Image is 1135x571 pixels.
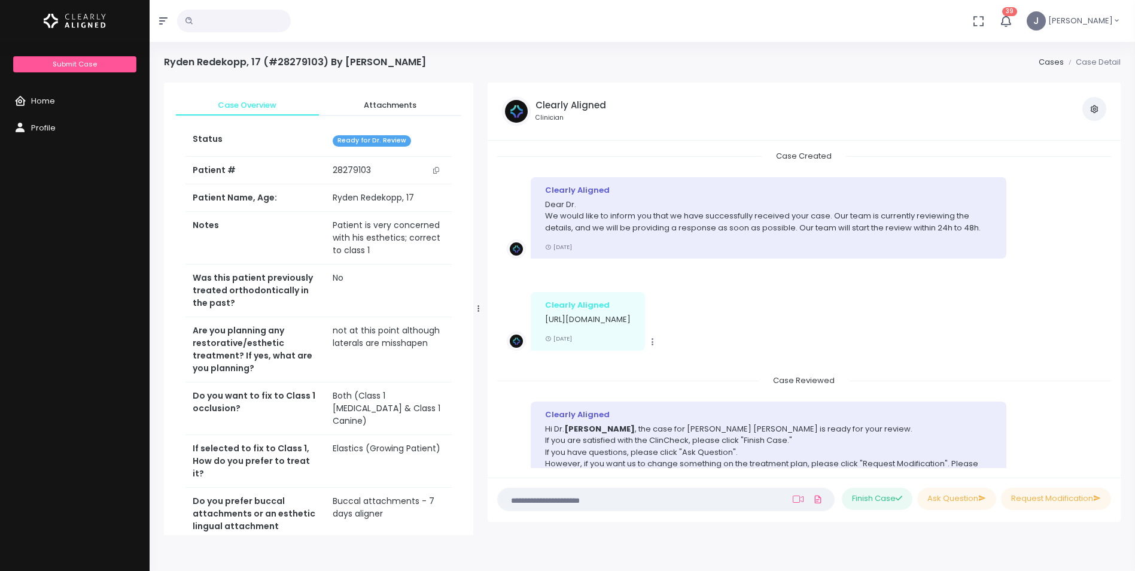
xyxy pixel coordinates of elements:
span: J [1027,11,1046,31]
a: Cases [1039,56,1064,68]
p: [URL][DOMAIN_NAME] [545,314,631,326]
span: Case Created [762,147,846,165]
th: Was this patient previously treated orthodontically in the past? [185,265,325,317]
button: Ask Question [917,488,996,510]
span: [PERSON_NAME] [1048,15,1113,27]
td: Buccal attachments - 7 days aligner [325,488,452,553]
a: Submit Case [13,56,136,72]
td: Both (Class 1 [MEDICAL_DATA] & Class 1 Canine) [325,382,452,435]
td: Ryden Redekopp, 17 [325,184,452,212]
h5: Clearly Aligned [535,100,606,111]
th: Do you want to fix to Class 1 occlusion? [185,382,325,435]
span: Ready for Dr. Review [333,135,411,147]
small: Clinician [535,113,606,123]
h4: Ryden Redekopp, 17 (#28279103) By [PERSON_NAME] [164,56,426,68]
span: Attachments [328,99,452,111]
th: Status [185,126,325,156]
span: 39 [1002,7,1017,16]
td: No [325,265,452,317]
b: [PERSON_NAME] [564,423,635,435]
button: Request Modification [1001,488,1111,510]
p: Dear Dr. We would like to inform you that we have successfully received your case. Our team is cu... [545,199,992,234]
small: [DATE] [545,335,572,342]
th: Do you prefer buccal attachments or an esthetic lingual attachment protocol? [185,488,325,553]
div: Clearly Aligned [545,184,992,196]
td: 28279103 [325,157,452,184]
div: scrollable content [164,83,473,535]
th: Patient Name, Age: [185,184,325,212]
button: Finish Case [842,488,912,510]
li: Case Detail [1064,56,1121,68]
th: If selected to fix to Class 1, How do you prefer to treat it? [185,435,325,488]
p: Hi Dr. , the case for [PERSON_NAME] [PERSON_NAME] is ready for your review. If you are satisfied ... [545,423,992,505]
th: Notes [185,212,325,265]
small: [DATE] [545,243,572,251]
a: Add Loom Video [790,494,806,504]
th: Are you planning any restorative/esthetic treatment? If yes, what are you planning? [185,317,325,382]
a: Add Files [811,488,825,510]
span: Case Reviewed [759,371,849,390]
span: Case Overview [185,99,309,111]
td: not at this point although laterals are misshapen [325,317,452,382]
div: Clearly Aligned [545,299,631,311]
img: Logo Horizontal [44,8,106,34]
span: Profile [31,122,56,133]
th: Patient # [185,156,325,184]
span: Home [31,95,55,107]
td: Patient is very concerned with his esthetics; correct to class 1 [325,212,452,265]
div: Clearly Aligned [545,409,992,421]
span: Submit Case [53,59,97,69]
td: Elastics (Growing Patient) [325,435,452,488]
